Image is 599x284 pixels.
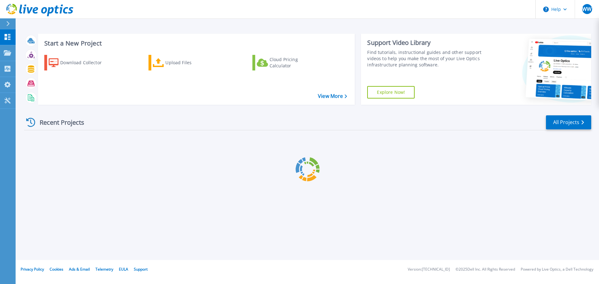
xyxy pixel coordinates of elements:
li: Powered by Live Optics, a Dell Technology [521,267,593,272]
a: Upload Files [149,55,218,70]
li: © 2025 Dell Inc. All Rights Reserved [455,267,515,272]
a: Telemetry [95,267,113,272]
a: Privacy Policy [21,267,44,272]
a: Support [134,267,148,272]
a: Ads & Email [69,267,90,272]
a: Download Collector [44,55,114,70]
a: Explore Now! [367,86,415,99]
div: Upload Files [165,56,215,69]
div: Download Collector [60,56,110,69]
a: Cookies [50,267,63,272]
li: Version: [TECHNICAL_ID] [408,267,450,272]
div: Support Video Library [367,39,485,47]
div: Find tutorials, instructional guides and other support videos to help you make the most of your L... [367,49,485,68]
a: View More [318,93,347,99]
div: Recent Projects [24,115,93,130]
a: EULA [119,267,128,272]
a: All Projects [546,115,591,129]
h3: Start a New Project [44,40,347,47]
span: WW [582,7,592,12]
div: Cloud Pricing Calculator [270,56,319,69]
a: Cloud Pricing Calculator [252,55,322,70]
